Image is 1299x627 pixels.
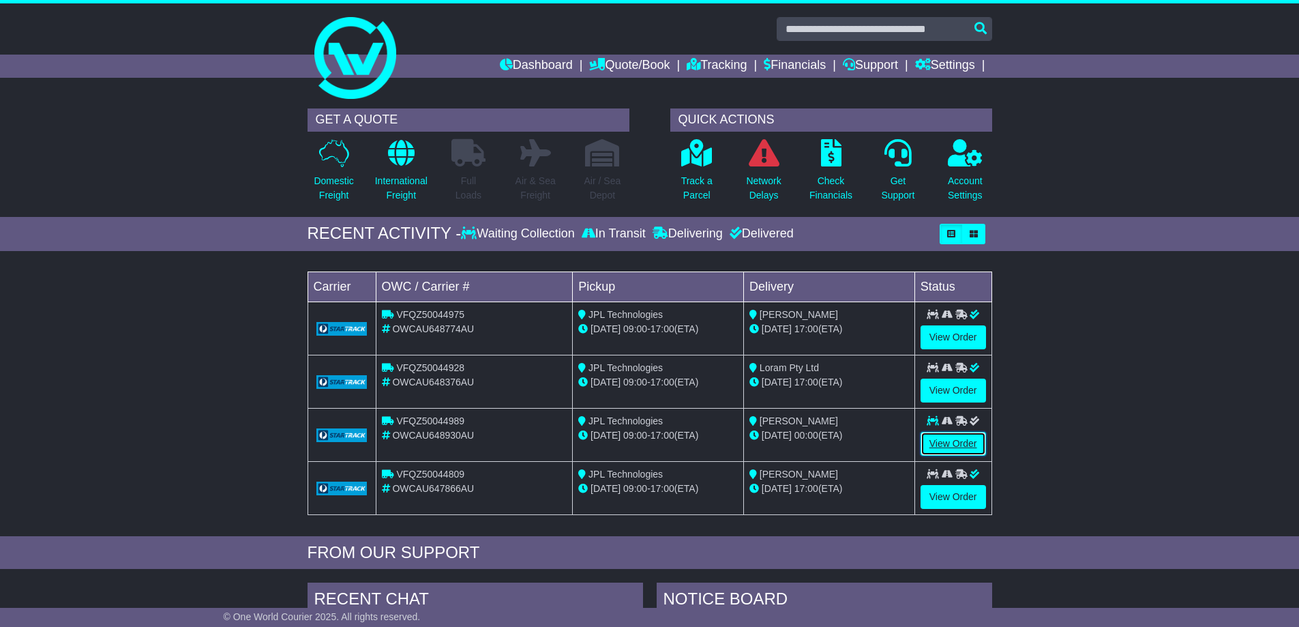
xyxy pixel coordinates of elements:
[764,55,826,78] a: Financials
[578,482,738,496] div: - (ETA)
[392,377,474,388] span: OWCAU648376AU
[794,483,818,494] span: 17:00
[915,55,975,78] a: Settings
[657,583,992,619] div: NOTICE BOARD
[396,309,464,320] span: VFQZ50044975
[726,227,794,242] div: Delivered
[584,174,621,203] p: Air / Sea Depot
[809,138,853,210] a: CheckFinancials
[308,108,629,132] div: GET A QUOTE
[746,174,781,203] p: Network Delays
[374,138,428,210] a: InternationalFreight
[500,55,573,78] a: Dashboard
[461,227,578,242] div: Waiting Collection
[578,428,738,443] div: - (ETA)
[745,138,781,210] a: NetworkDelays
[578,322,738,336] div: - (ETA)
[681,174,713,203] p: Track a Parcel
[749,375,909,390] div: (ETA)
[749,428,909,443] div: (ETA)
[591,483,621,494] span: [DATE]
[881,174,914,203] p: Get Support
[376,272,573,302] td: OWC / Carrier #
[762,323,792,334] span: [DATE]
[681,138,713,210] a: Track aParcel
[375,174,428,203] p: International Freight
[316,428,368,442] img: GetCarrierServiceLogo
[396,469,464,480] span: VFQZ50044809
[794,323,818,334] span: 17:00
[516,174,556,203] p: Air & Sea Freight
[843,55,898,78] a: Support
[308,543,992,563] div: FROM OUR SUPPORT
[578,375,738,390] div: - (ETA)
[451,174,486,203] p: Full Loads
[308,583,643,619] div: RECENT CHAT
[947,138,983,210] a: AccountSettings
[578,227,649,242] div: In Transit
[392,430,474,441] span: OWCAU648930AU
[651,483,674,494] span: 17:00
[588,362,663,373] span: JPL Technologies
[914,272,991,302] td: Status
[224,611,421,622] span: © One World Courier 2025. All rights reserved.
[760,415,838,426] span: [PERSON_NAME]
[588,415,663,426] span: JPL Technologies
[921,432,986,456] a: View Order
[651,377,674,388] span: 17:00
[762,483,792,494] span: [DATE]
[760,309,838,320] span: [PERSON_NAME]
[589,55,670,78] a: Quote/Book
[392,323,474,334] span: OWCAU648774AU
[623,377,647,388] span: 09:00
[392,483,474,494] span: OWCAU647866AU
[743,272,914,302] td: Delivery
[762,430,792,441] span: [DATE]
[749,482,909,496] div: (ETA)
[591,430,621,441] span: [DATE]
[316,322,368,336] img: GetCarrierServiceLogo
[651,430,674,441] span: 17:00
[687,55,747,78] a: Tracking
[588,469,663,480] span: JPL Technologies
[760,362,819,373] span: Loram Pty Ltd
[623,483,647,494] span: 09:00
[396,362,464,373] span: VFQZ50044928
[921,485,986,509] a: View Order
[591,323,621,334] span: [DATE]
[809,174,852,203] p: Check Financials
[316,375,368,389] img: GetCarrierServiceLogo
[649,227,726,242] div: Delivering
[591,377,621,388] span: [DATE]
[313,138,354,210] a: DomesticFreight
[760,469,838,480] span: [PERSON_NAME]
[623,323,647,334] span: 09:00
[880,138,915,210] a: GetSupport
[794,377,818,388] span: 17:00
[651,323,674,334] span: 17:00
[316,482,368,495] img: GetCarrierServiceLogo
[948,174,983,203] p: Account Settings
[749,322,909,336] div: (ETA)
[588,309,663,320] span: JPL Technologies
[670,108,992,132] div: QUICK ACTIONS
[308,272,376,302] td: Carrier
[921,325,986,349] a: View Order
[308,224,462,244] div: RECENT ACTIVITY -
[794,430,818,441] span: 00:00
[623,430,647,441] span: 09:00
[396,415,464,426] span: VFQZ50044989
[762,377,792,388] span: [DATE]
[573,272,744,302] td: Pickup
[921,379,986,403] a: View Order
[314,174,353,203] p: Domestic Freight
